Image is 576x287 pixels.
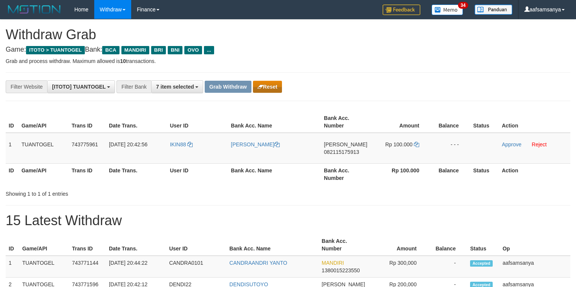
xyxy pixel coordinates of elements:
[151,80,203,93] button: 7 item selected
[319,234,369,256] th: Bank Acc. Number
[230,260,287,266] a: CANDRAANDRI YANTO
[6,46,570,54] h4: Game: Bank:
[19,234,69,256] th: Game/API
[430,133,470,164] td: - - -
[321,111,371,133] th: Bank Acc. Number
[47,80,115,93] button: [ITOTO] TUANTOGEL
[383,5,420,15] img: Feedback.jpg
[470,260,493,267] span: Accepted
[156,84,194,90] span: 7 item selected
[228,111,321,133] th: Bank Acc. Name
[19,256,69,278] td: TUANTOGEL
[72,141,98,147] span: 743775961
[116,80,151,93] div: Filter Bank
[6,80,47,93] div: Filter Website
[475,5,512,15] img: panduan.png
[102,46,119,54] span: BCA
[6,133,18,164] td: 1
[428,234,467,256] th: Balance
[467,234,499,256] th: Status
[167,163,228,185] th: User ID
[6,163,18,185] th: ID
[470,163,499,185] th: Status
[369,256,428,278] td: Rp 300,000
[121,46,149,54] span: MANDIRI
[6,57,570,65] p: Grab and process withdraw. Maximum allowed is transactions.
[430,163,470,185] th: Balance
[69,256,106,278] td: 743771144
[499,163,570,185] th: Action
[458,2,468,9] span: 34
[6,27,570,42] h1: Withdraw Grab
[106,256,166,278] td: [DATE] 20:44:22
[6,213,570,228] h1: 15 Latest Withdraw
[168,46,182,54] span: BNI
[18,111,69,133] th: Game/API
[321,163,371,185] th: Bank Acc. Number
[6,4,63,15] img: MOTION_logo.png
[205,81,251,93] button: Grab Withdraw
[428,256,467,278] td: -
[69,234,106,256] th: Trans ID
[322,260,344,266] span: MANDIRI
[324,141,367,147] span: [PERSON_NAME]
[106,111,167,133] th: Date Trans.
[18,163,69,185] th: Game/API
[6,187,234,198] div: Showing 1 to 1 of 1 entries
[170,141,193,147] a: IKIN88
[6,234,19,256] th: ID
[371,163,430,185] th: Rp 100.000
[227,234,319,256] th: Bank Acc. Name
[106,234,166,256] th: Date Trans.
[109,141,147,147] span: [DATE] 20:42:56
[106,163,167,185] th: Date Trans.
[532,141,547,147] a: Reject
[322,267,360,273] span: Copy 1380015223550 to clipboard
[228,163,321,185] th: Bank Acc. Name
[184,46,202,54] span: OVO
[167,111,228,133] th: User ID
[69,163,106,185] th: Trans ID
[499,234,570,256] th: Op
[69,111,106,133] th: Trans ID
[120,58,126,64] strong: 10
[414,141,419,147] a: Copy 100000 to clipboard
[52,84,106,90] span: [ITOTO] TUANTOGEL
[166,234,227,256] th: User ID
[430,111,470,133] th: Balance
[26,46,85,54] span: ITOTO > TUANTOGEL
[432,5,463,15] img: Button%20Memo.svg
[166,256,227,278] td: CANDRA0101
[6,256,19,278] td: 1
[371,111,430,133] th: Amount
[369,234,428,256] th: Amount
[470,111,499,133] th: Status
[324,149,359,155] span: Copy 082115175913 to clipboard
[231,141,280,147] a: [PERSON_NAME]
[151,46,166,54] span: BRI
[499,111,570,133] th: Action
[385,141,412,147] span: Rp 100.000
[18,133,69,164] td: TUANTOGEL
[499,256,570,278] td: aafsamsanya
[502,141,521,147] a: Approve
[253,81,282,93] button: Reset
[170,141,186,147] span: IKIN88
[204,46,214,54] span: ...
[6,111,18,133] th: ID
